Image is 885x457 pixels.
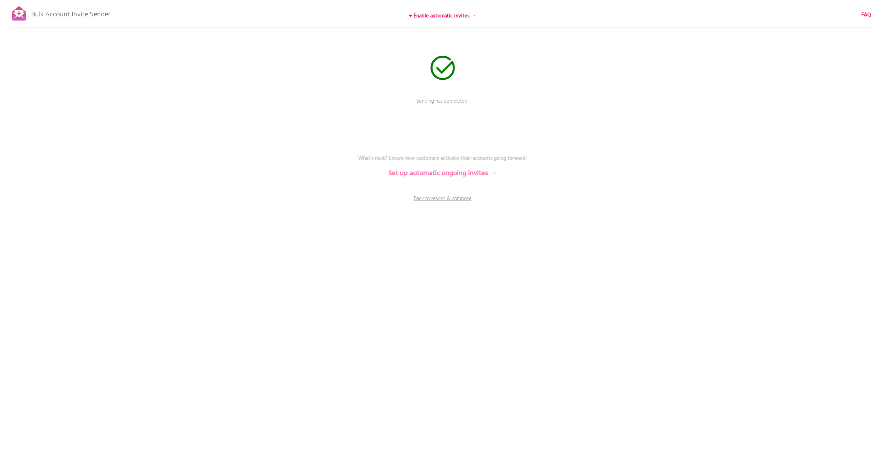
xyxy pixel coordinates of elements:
b: Set up automatic ongoing invites → [388,168,497,179]
p: Bulk Account Invite Sender [31,4,110,22]
a: Back to rescan & compose [338,195,547,212]
a: FAQ [861,11,871,19]
b: ♥ Enable automatic invites → [409,12,476,20]
p: Sending has completed! [338,97,547,115]
b: What's next? Ensure new customers activate their accounts going forward: [358,154,527,163]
